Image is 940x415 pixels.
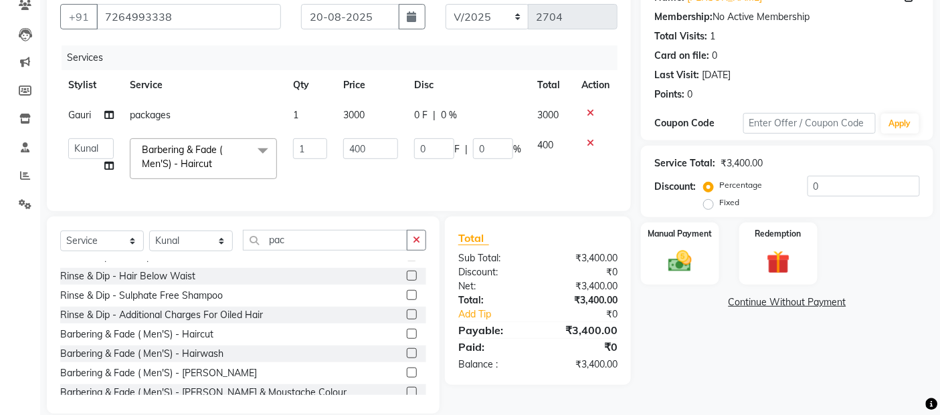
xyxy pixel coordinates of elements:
span: % [513,142,521,156]
div: ₹3,400.00 [538,251,628,265]
div: Last Visit: [654,68,699,82]
div: ₹3,400.00 [538,322,628,338]
div: Services [62,45,628,70]
label: Redemption [755,228,802,240]
span: | [433,108,436,122]
input: Search by Name/Mobile/Email/Code [96,4,281,29]
span: 3000 [537,109,559,121]
span: 0 F [414,108,428,122]
div: ₹3,400.00 [538,358,628,372]
div: ₹3,400.00 [538,279,628,293]
div: Total Visits: [654,29,707,43]
th: Total [529,70,573,100]
button: Apply [881,114,919,134]
div: ₹3,400.00 [721,156,763,170]
img: _cash.svg [661,248,699,275]
span: Gauri [68,109,91,121]
button: +91 [60,4,98,29]
div: Card on file: [654,49,709,63]
label: Fixed [719,196,739,209]
div: 0 [687,88,692,102]
div: Barbering & Fade ( Men'S) - [PERSON_NAME] & Moustache Colour [60,386,347,400]
div: Barbering & Fade ( Men'S) - Haircut [60,327,213,341]
input: Enter Offer / Coupon Code [743,113,876,134]
th: Price [335,70,406,100]
div: Rinse & Dip - Hair Below Waist [60,269,195,283]
div: Payable: [448,322,538,338]
div: Points: [654,88,684,102]
label: Percentage [719,179,762,191]
span: packages [130,109,171,121]
th: Service [122,70,285,100]
span: Total [458,231,489,245]
div: Service Total: [654,156,715,170]
span: 3000 [343,109,365,121]
div: Rinse & Dip - Additional Charges For Oiled Hair [60,308,263,322]
th: Disc [406,70,529,100]
div: Balance : [448,358,538,372]
th: Stylist [60,70,122,100]
img: _gift.svg [759,248,797,277]
div: Discount: [654,180,696,194]
div: Rinse & Dip - Sulphate Free Shampoo [60,289,223,303]
div: Membership: [654,10,713,24]
span: 400 [537,139,553,151]
div: 0 [712,49,717,63]
div: ₹0 [538,265,628,279]
div: Total: [448,293,538,307]
th: Action [573,70,618,100]
div: Coupon Code [654,116,743,130]
span: | [465,142,468,156]
a: x [212,158,218,170]
a: Continue Without Payment [644,295,931,309]
div: Paid: [448,339,538,355]
div: ₹0 [538,339,628,355]
div: ₹0 [553,307,628,321]
div: ₹3,400.00 [538,293,628,307]
div: No Active Membership [654,10,920,24]
div: [DATE] [702,68,731,82]
th: Qty [285,70,335,100]
a: Add Tip [448,307,553,321]
div: Sub Total: [448,251,538,265]
span: Barbering & Fade ( Men'S) - Haircut [142,144,222,170]
span: 1 [293,109,298,121]
input: Search or Scan [243,230,407,251]
span: 0 % [441,108,457,122]
label: Manual Payment [648,228,713,240]
span: F [454,142,460,156]
div: 1 [710,29,715,43]
div: Net: [448,279,538,293]
div: Barbering & Fade ( Men'S) - [PERSON_NAME] [60,366,257,380]
div: Barbering & Fade ( Men'S) - Hairwash [60,347,223,361]
div: Discount: [448,265,538,279]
